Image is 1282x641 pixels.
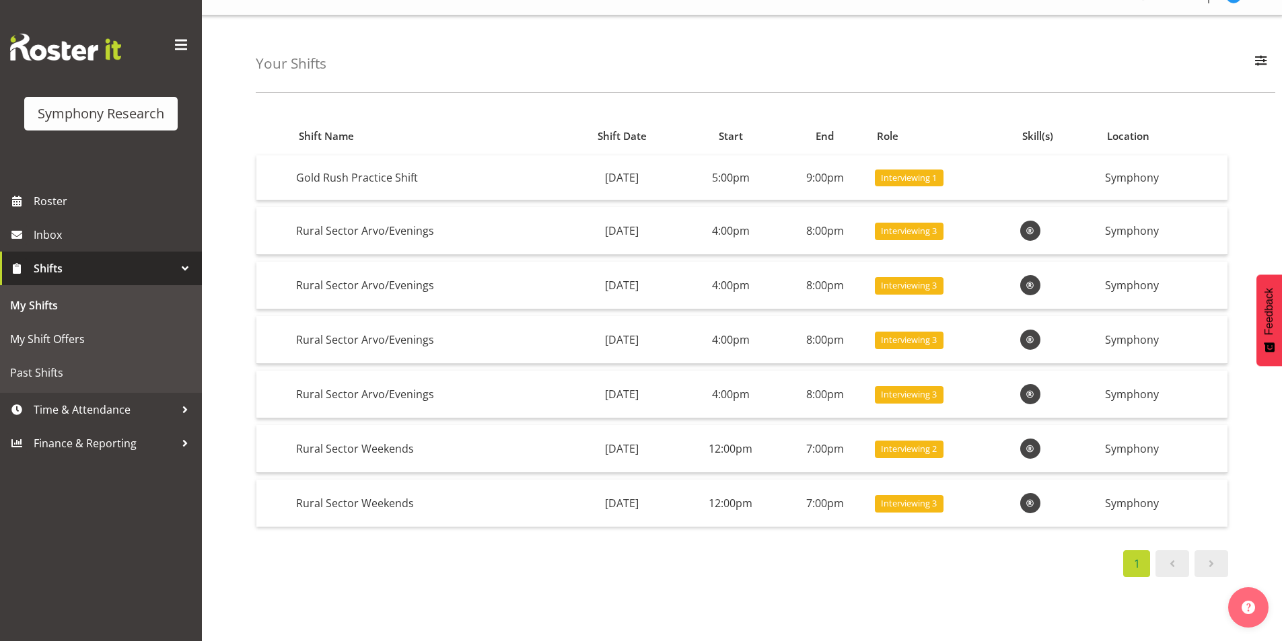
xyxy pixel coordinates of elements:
[34,433,175,453] span: Finance & Reporting
[299,128,556,144] div: Shift Name
[38,104,164,124] div: Symphony Research
[1256,274,1282,366] button: Feedback - Show survey
[34,191,195,211] span: Roster
[563,316,681,364] td: [DATE]
[34,225,195,245] span: Inbox
[781,207,869,255] td: 8:00pm
[681,316,781,364] td: 4:00pm
[256,56,326,71] h4: Your Shifts
[1100,316,1227,364] td: Symphony
[781,262,869,309] td: 8:00pm
[681,262,781,309] td: 4:00pm
[881,225,937,237] span: Interviewing 3
[781,480,869,527] td: 7:00pm
[681,155,781,200] td: 5:00pm
[1022,128,1092,144] div: Skill(s)
[781,155,869,200] td: 9:00pm
[781,425,869,473] td: 7:00pm
[291,425,563,473] td: Rural Sector Weekends
[563,207,681,255] td: [DATE]
[877,128,1007,144] div: Role
[291,262,563,309] td: Rural Sector Arvo/Evenings
[291,480,563,527] td: Rural Sector Weekends
[10,295,192,315] span: My Shifts
[781,371,869,418] td: 8:00pm
[3,289,199,322] a: My Shifts
[681,480,781,527] td: 12:00pm
[1100,371,1227,418] td: Symphony
[688,128,773,144] div: Start
[681,371,781,418] td: 4:00pm
[781,316,869,364] td: 8:00pm
[571,128,673,144] div: Shift Date
[563,155,681,200] td: [DATE]
[34,258,175,278] span: Shifts
[1242,601,1255,614] img: help-xxl-2.png
[881,279,937,292] span: Interviewing 3
[881,443,937,455] span: Interviewing 2
[881,172,937,184] span: Interviewing 1
[3,322,199,356] a: My Shift Offers
[34,400,175,420] span: Time & Attendance
[1100,155,1227,200] td: Symphony
[681,207,781,255] td: 4:00pm
[563,425,681,473] td: [DATE]
[10,363,192,383] span: Past Shifts
[1107,128,1220,144] div: Location
[881,497,937,510] span: Interviewing 3
[10,329,192,349] span: My Shift Offers
[563,262,681,309] td: [DATE]
[1263,288,1275,335] span: Feedback
[681,425,781,473] td: 12:00pm
[1100,480,1227,527] td: Symphony
[3,356,199,389] a: Past Shifts
[1247,49,1275,79] button: Filter Employees
[10,34,121,61] img: Rosterit website logo
[1100,262,1227,309] td: Symphony
[291,371,563,418] td: Rural Sector Arvo/Evenings
[563,480,681,527] td: [DATE]
[1100,207,1227,255] td: Symphony
[563,371,681,418] td: [DATE]
[1100,425,1227,473] td: Symphony
[881,388,937,401] span: Interviewing 3
[788,128,861,144] div: End
[291,316,563,364] td: Rural Sector Arvo/Evenings
[881,334,937,346] span: Interviewing 3
[291,155,563,200] td: Gold Rush Practice Shift
[291,207,563,255] td: Rural Sector Arvo/Evenings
